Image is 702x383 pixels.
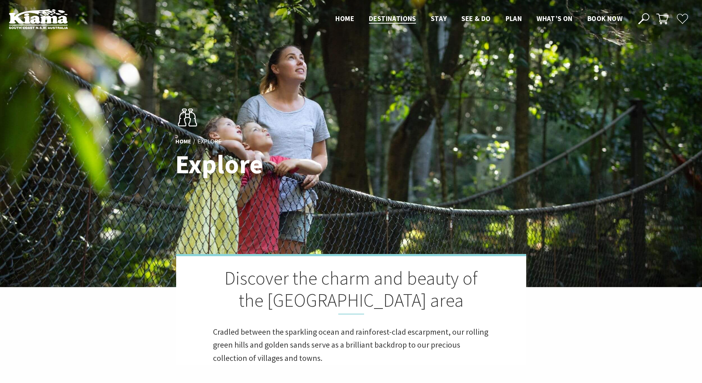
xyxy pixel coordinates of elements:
img: Kiama Logo [9,9,68,29]
h2: Discover the charm and beauty of the [GEOGRAPHIC_DATA] area [213,267,489,314]
span: Destinations [369,14,416,23]
span: See & Do [461,14,490,23]
a: Home [175,137,191,146]
span: Home [335,14,354,23]
h1: Explore [175,150,384,178]
span: Plan [506,14,522,23]
span: What’s On [537,14,573,23]
nav: Main Menu [328,13,630,25]
li: Explore [198,137,221,146]
span: Book now [587,14,622,23]
span: Stay [431,14,447,23]
span: Cradled between the sparkling ocean and rainforest-clad escarpment, our rolling green hills and g... [213,327,488,363]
